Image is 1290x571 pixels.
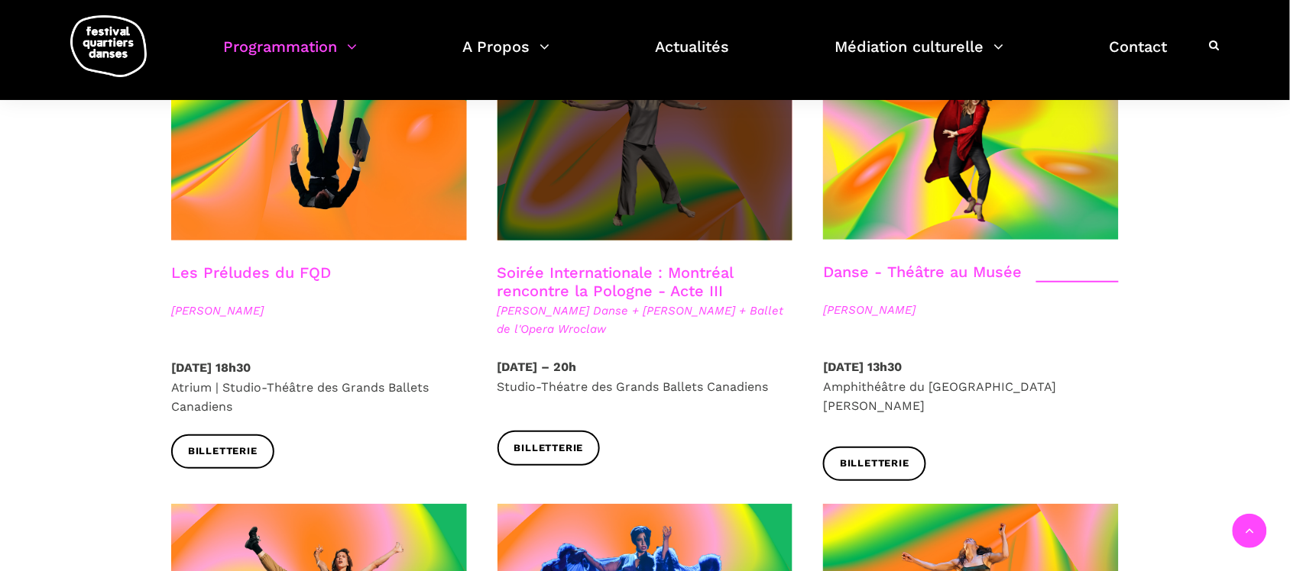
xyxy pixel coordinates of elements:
a: Billetterie [498,431,601,465]
a: Danse - Théâtre au Musée [823,263,1022,281]
span: [PERSON_NAME] [171,302,467,320]
strong: [DATE] 18h30 [171,360,251,375]
a: Programmation [223,34,357,79]
span: Billetterie [188,444,258,460]
span: Billetterie [514,440,584,456]
strong: [DATE] 13h30 [823,360,902,374]
p: Studio-Théatre des Grands Ballets Canadiens [498,357,793,396]
a: Contact [1110,34,1168,79]
p: Atrium | Studio-Théâtre des Grands Ballets Canadiens [171,358,467,417]
a: A Propos [462,34,549,79]
p: Amphithéâtre du [GEOGRAPHIC_DATA][PERSON_NAME] [823,357,1119,416]
span: [PERSON_NAME] [823,301,1119,319]
a: Médiation culturelle [835,34,1004,79]
a: Soirée Internationale : Montréal rencontre la Pologne - Acte III [498,263,734,300]
img: logo-fqd-med [70,15,147,77]
strong: [DATE] – 20h [498,360,577,374]
a: Billetterie [823,447,926,481]
a: Les Préludes du FQD [171,263,331,282]
a: Billetterie [171,434,274,469]
a: Actualités [656,34,730,79]
span: Billetterie [840,456,909,472]
span: [PERSON_NAME] Danse + [PERSON_NAME] + Ballet de l'Opera Wroclaw [498,302,793,338]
